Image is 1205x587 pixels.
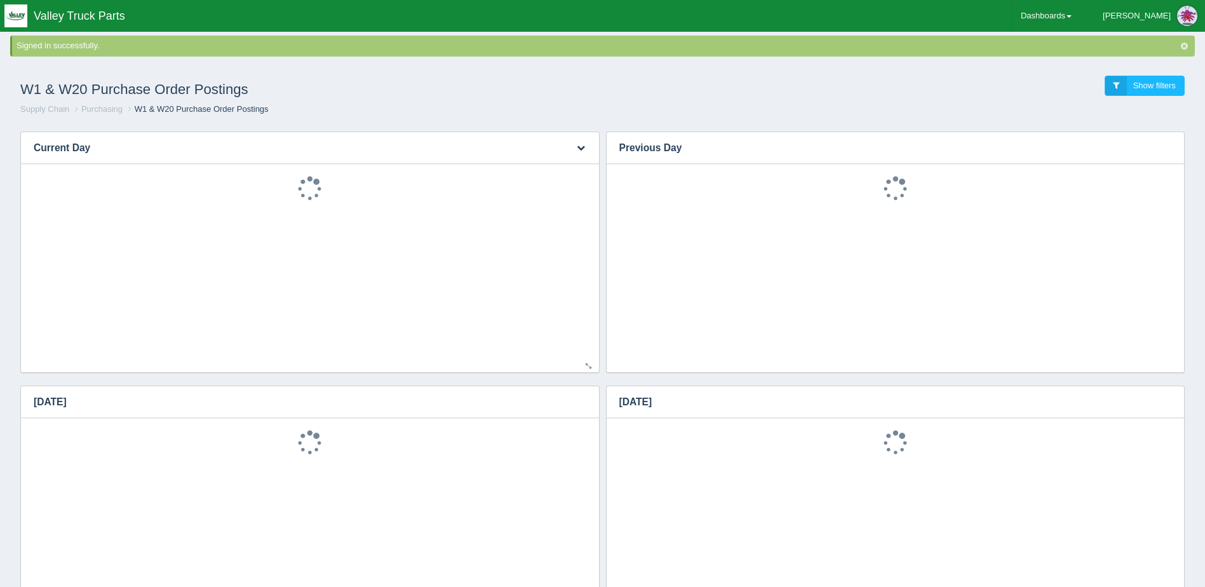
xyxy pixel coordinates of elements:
[1103,3,1171,29] div: [PERSON_NAME]
[34,10,125,22] span: Valley Truck Parts
[81,104,123,114] a: Purchasing
[607,386,1166,418] h3: [DATE]
[17,40,1192,52] div: Signed in successfully.
[125,104,269,116] li: W1 & W20 Purchase Order Postings
[21,386,580,418] h3: [DATE]
[20,104,69,114] a: Supply Chain
[4,4,27,27] img: q1blfpkbivjhsugxdrfq.png
[1133,81,1176,90] span: Show filters
[607,132,1166,164] h3: Previous Day
[1105,76,1185,97] a: Show filters
[21,132,560,164] h3: Current Day
[1177,6,1197,26] img: Profile Picture
[20,76,603,104] h1: W1 & W20 Purchase Order Postings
